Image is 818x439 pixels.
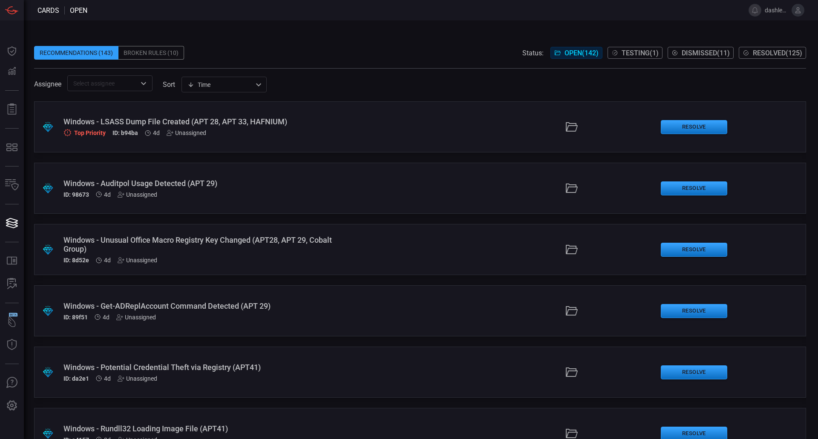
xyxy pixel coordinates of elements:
button: Detections [2,61,22,82]
span: Dismissed ( 11 ) [682,49,730,57]
button: Resolve [661,243,727,257]
div: Unassigned [167,129,206,136]
button: Dashboard [2,41,22,61]
button: Resolve [661,120,727,134]
button: ALERT ANALYSIS [2,274,22,294]
span: open [70,6,87,14]
div: Time [187,80,253,89]
span: Sep 21, 2025 6:16 AM [103,314,109,321]
span: Assignee [34,80,61,88]
h5: ID: 8d52e [63,257,89,264]
div: Windows - Auditpol Usage Detected (APT 29) [63,179,334,188]
span: Cards [37,6,59,14]
button: Preferences [2,396,22,416]
button: Threat Intelligence [2,335,22,355]
span: Sep 21, 2025 6:16 AM [104,191,111,198]
div: Recommendations (143) [34,46,118,60]
h5: ID: 98673 [63,191,89,198]
button: MITRE - Detection Posture [2,137,22,158]
span: Testing ( 1 ) [622,49,659,57]
div: Windows - LSASS Dump File Created (APT 28, APT 33, HAFNIUM) [63,117,334,126]
span: Sep 21, 2025 6:15 AM [104,375,111,382]
button: Reports [2,99,22,120]
span: Open ( 142 ) [565,49,599,57]
button: Rule Catalog [2,251,22,271]
span: Sep 21, 2025 6:17 AM [153,129,160,136]
button: Resolve [661,365,727,379]
div: Unassigned [118,257,157,264]
div: Unassigned [118,191,157,198]
span: Status: [522,49,544,57]
button: Wingman [2,312,22,332]
input: Select assignee [70,78,136,89]
label: sort [163,80,175,89]
h5: ID: 89f51 [63,314,88,321]
div: Windows - Get-ADReplAccount Command Detected (APT 29) [63,301,334,310]
span: dashley.[PERSON_NAME] [765,7,788,14]
button: Inventory [2,175,22,195]
h5: ID: b94ba [112,129,138,137]
button: Open [138,77,150,89]
button: Dismissed(11) [668,47,734,59]
div: Unassigned [118,375,157,382]
div: Windows - Potential Credential Theft via Registry (APT41) [63,363,334,372]
button: Testing(1) [608,47,662,59]
div: Windows - Unusual Office Macro Registry Key Changed (APT28, APT 29, Cobalt Group) [63,235,334,253]
button: Open(142) [550,47,602,59]
button: Resolve [661,181,727,195]
h5: ID: da2e1 [63,375,89,382]
div: Unassigned [116,314,156,321]
span: Resolved ( 125 ) [753,49,802,57]
div: Windows - Rundll32 Loading Image File (APT41) [63,424,334,433]
button: Resolve [661,304,727,318]
span: Sep 21, 2025 6:16 AM [104,257,111,264]
button: Cards [2,213,22,233]
button: Ask Us A Question [2,373,22,393]
div: Broken Rules (10) [118,46,184,60]
button: Resolved(125) [739,47,806,59]
div: Top Priority [63,129,106,137]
